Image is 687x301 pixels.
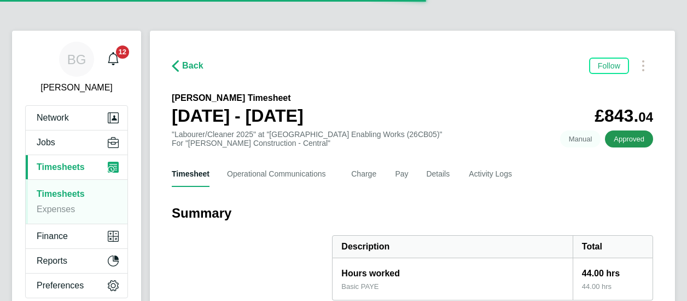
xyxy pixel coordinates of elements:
[182,59,203,72] span: Back
[605,130,653,147] span: This timesheet has been approved.
[638,110,653,124] span: 04
[573,258,653,282] div: 44.00 hrs
[37,162,85,172] span: Timesheets
[573,282,653,300] div: 44.00 hrs
[26,155,127,179] button: Timesheets
[227,161,334,187] button: Operational Communications
[116,46,129,59] span: 12
[26,249,127,273] button: Reports
[37,205,75,214] a: Expenses
[172,59,203,72] button: Back
[633,57,653,74] button: Timesheets Menu
[37,281,84,291] span: Preferences
[333,258,573,282] div: Hours worked
[351,161,377,187] button: Charge
[26,130,127,155] button: Jobs
[37,138,55,147] span: Jobs
[172,92,304,105] h2: [PERSON_NAME] Timesheet
[26,106,127,130] button: Network
[26,274,127,298] button: Preferences
[102,42,124,77] a: 12
[598,61,620,70] span: Follow
[560,130,601,147] span: This timesheet was manually created.
[589,58,629,74] button: Follow
[25,81,128,94] span: Bradley George
[341,282,379,291] div: Basic PAYE
[395,161,409,187] button: Pay
[172,161,209,187] button: Timesheet
[172,105,304,127] h1: [DATE] - [DATE]
[172,130,443,147] div: "Labourer/Cleaner 2025" at "[GEOGRAPHIC_DATA] Enabling Works (26CB05)"
[26,179,127,224] div: Timesheets
[67,52,86,66] span: BG
[37,113,69,123] span: Network
[332,235,653,300] div: Summary
[37,189,85,198] a: Timesheets
[37,256,67,266] span: Reports
[333,236,573,258] div: Description
[172,139,443,147] div: For "[PERSON_NAME] Construction - Central"
[25,42,128,94] a: BG[PERSON_NAME]
[595,106,653,126] app-decimal: £843.
[573,236,653,258] div: Total
[37,231,68,241] span: Finance
[26,224,127,248] button: Finance
[469,161,517,187] button: Activity Logs
[172,205,653,222] h3: Summary
[426,161,451,187] button: Details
